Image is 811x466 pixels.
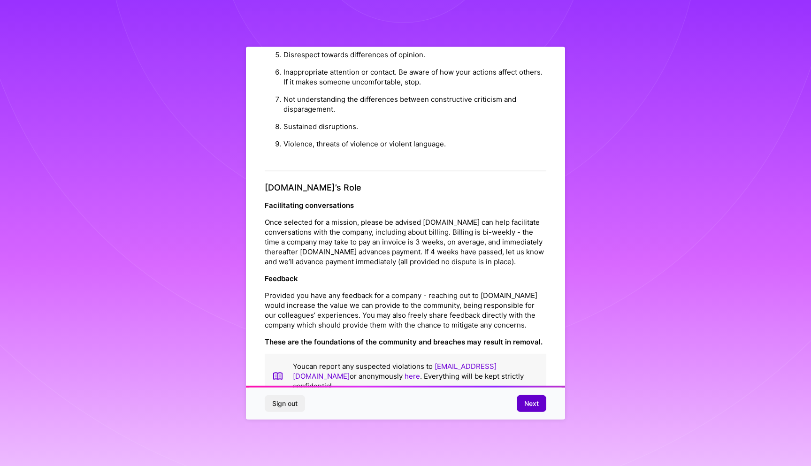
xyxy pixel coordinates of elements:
a: here [405,372,420,381]
li: Inappropriate attention or contact. Be aware of how your actions affect others. If it makes someo... [283,63,546,91]
strong: Feedback [265,274,298,283]
span: Next [524,399,539,408]
button: Sign out [265,395,305,412]
img: book icon [272,361,283,391]
li: Violence, threats of violence or violent language. [283,135,546,153]
li: Disrespect towards differences of opinion. [283,46,546,63]
h4: [DOMAIN_NAME]’s Role [265,183,546,193]
a: [EMAIL_ADDRESS][DOMAIN_NAME] [293,362,497,381]
p: Provided you have any feedback for a company - reaching out to [DOMAIN_NAME] would increase the v... [265,290,546,330]
li: Not understanding the differences between constructive criticism and disparagement. [283,91,546,118]
p: Once selected for a mission, please be advised [DOMAIN_NAME] can help facilitate conversations wi... [265,217,546,267]
span: Sign out [272,399,298,408]
strong: Facilitating conversations [265,201,354,210]
strong: These are the foundations of the community and breaches may result in removal. [265,337,543,346]
li: Sustained disruptions. [283,118,546,135]
p: You can report any suspected violations to or anonymously . Everything will be kept strictly conf... [293,361,539,391]
button: Next [517,395,546,412]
